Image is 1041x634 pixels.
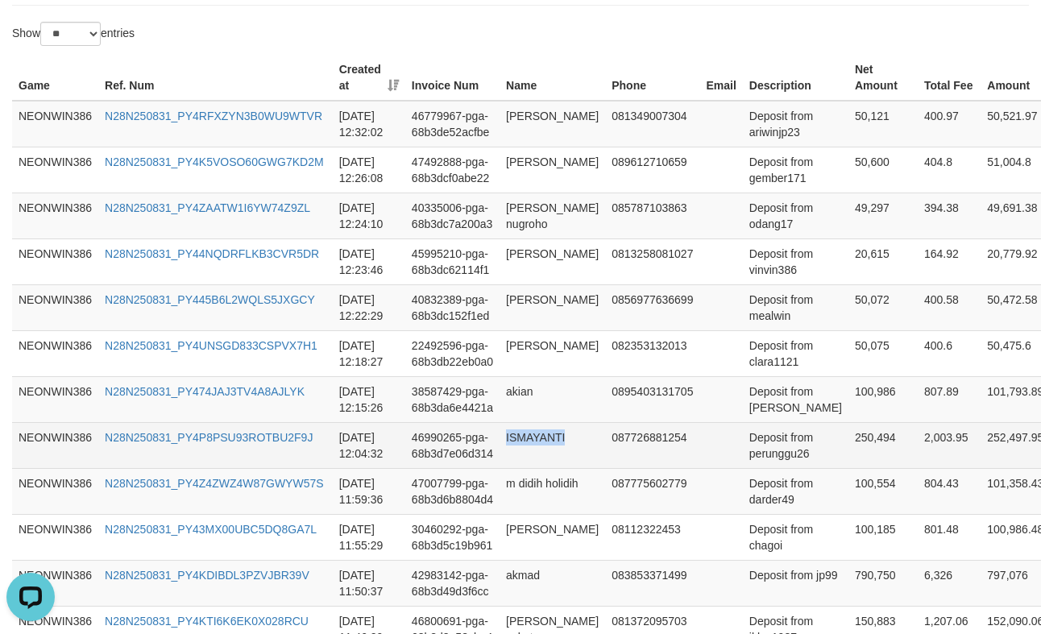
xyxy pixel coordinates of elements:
td: Deposit from jp99 [743,560,848,606]
td: [PERSON_NAME] [500,284,605,330]
td: NEONWIN386 [12,193,98,238]
td: 089612710659 [605,147,699,193]
td: 081349007304 [605,101,699,147]
td: [PERSON_NAME] [500,330,605,376]
td: 50,072 [848,284,918,330]
td: NEONWIN386 [12,468,98,514]
td: [DATE] 11:59:36 [333,468,405,514]
td: 394.38 [918,193,981,238]
a: N28N250831_PY4RFXZYN3B0WU9WTVR [105,110,322,122]
td: 082353132013 [605,330,699,376]
td: 087726881254 [605,422,699,468]
td: 38587429-pga-68b3da6e4421a [405,376,500,422]
td: NEONWIN386 [12,147,98,193]
td: [PERSON_NAME] [500,238,605,284]
th: Description [743,55,848,101]
td: akian [500,376,605,422]
td: 50,075 [848,330,918,376]
td: NEONWIN386 [12,422,98,468]
td: 30460292-pga-68b3d5c19b961 [405,514,500,560]
th: Net Amount [848,55,918,101]
td: 400.97 [918,101,981,147]
td: NEONWIN386 [12,560,98,606]
td: Deposit from chagoi [743,514,848,560]
td: [PERSON_NAME] [500,514,605,560]
td: Deposit from perunggu26 [743,422,848,468]
td: 42983142-pga-68b3d49d3f6cc [405,560,500,606]
td: 083853371499 [605,560,699,606]
td: [DATE] 11:55:29 [333,514,405,560]
th: Phone [605,55,699,101]
td: 164.92 [918,238,981,284]
td: 400.6 [918,330,981,376]
td: Deposit from ariwinjp23 [743,101,848,147]
td: [DATE] 12:18:27 [333,330,405,376]
td: [DATE] 12:23:46 [333,238,405,284]
td: 47492888-pga-68b3dcf0abe22 [405,147,500,193]
a: N28N250831_PY474JAJ3TV4A8AJLYK [105,385,305,398]
td: NEONWIN386 [12,284,98,330]
a: N28N250831_PY43MX00UBC5DQ8GA7L [105,523,317,536]
th: Game [12,55,98,101]
a: N28N250831_PY4KDIBDL3PZVJBR39V [105,569,309,582]
td: 400.58 [918,284,981,330]
td: 40335006-pga-68b3dc7a200a3 [405,193,500,238]
td: 0856977636699 [605,284,699,330]
a: N28N250831_PY445B6L2WQLS5JXGCY [105,293,315,306]
td: Deposit from [PERSON_NAME] [743,376,848,422]
td: 46990265-pga-68b3d7e06d314 [405,422,500,468]
td: Deposit from mealwin [743,284,848,330]
td: 45995210-pga-68b3dc62114f1 [405,238,500,284]
td: NEONWIN386 [12,238,98,284]
td: 6,326 [918,560,981,606]
td: NEONWIN386 [12,376,98,422]
td: [PERSON_NAME] [500,147,605,193]
td: [DATE] 12:26:08 [333,147,405,193]
td: 807.89 [918,376,981,422]
a: N28N250831_PY4UNSGD833CSPVX7H1 [105,339,317,352]
td: Deposit from darder49 [743,468,848,514]
td: 20,615 [848,238,918,284]
td: NEONWIN386 [12,330,98,376]
td: 22492596-pga-68b3db22eb0a0 [405,330,500,376]
td: 790,750 [848,560,918,606]
a: N28N250831_PY4P8PSU93ROTBU2F9J [105,431,313,444]
td: 2,003.95 [918,422,981,468]
td: 40832389-pga-68b3dc152f1ed [405,284,500,330]
td: Deposit from vinvin386 [743,238,848,284]
td: 250,494 [848,422,918,468]
td: Deposit from odang17 [743,193,848,238]
th: Name [500,55,605,101]
td: [DATE] 12:32:02 [333,101,405,147]
td: 47007799-pga-68b3d6b8804d4 [405,468,500,514]
td: 085787103863 [605,193,699,238]
td: 0813258081027 [605,238,699,284]
td: [DATE] 12:04:32 [333,422,405,468]
th: Ref. Num [98,55,333,101]
a: N28N250831_PY4ZAATW1I6YW74Z9ZL [105,201,310,214]
label: Show entries [12,22,135,46]
a: N28N250831_PY4Z4ZWZ4W87GWYW57S [105,477,324,490]
a: N28N250831_PY44NQDRFLKB3CVR5DR [105,247,319,260]
td: [DATE] 12:22:29 [333,284,405,330]
td: akmad [500,560,605,606]
th: Total Fee [918,55,981,101]
td: [DATE] 12:24:10 [333,193,405,238]
td: 087775602779 [605,468,699,514]
th: Email [699,55,742,101]
select: Showentries [40,22,101,46]
td: 49,297 [848,193,918,238]
td: 100,986 [848,376,918,422]
a: N28N250831_PY4K5VOSO60GWG7KD2M [105,155,324,168]
td: 801.48 [918,514,981,560]
td: 0895403131705 [605,376,699,422]
td: Deposit from clara1121 [743,330,848,376]
button: Open LiveChat chat widget [6,6,55,55]
td: 100,554 [848,468,918,514]
td: [DATE] 12:15:26 [333,376,405,422]
td: 08112322453 [605,514,699,560]
td: NEONWIN386 [12,101,98,147]
td: 100,185 [848,514,918,560]
td: 404.8 [918,147,981,193]
td: [PERSON_NAME] nugroho [500,193,605,238]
